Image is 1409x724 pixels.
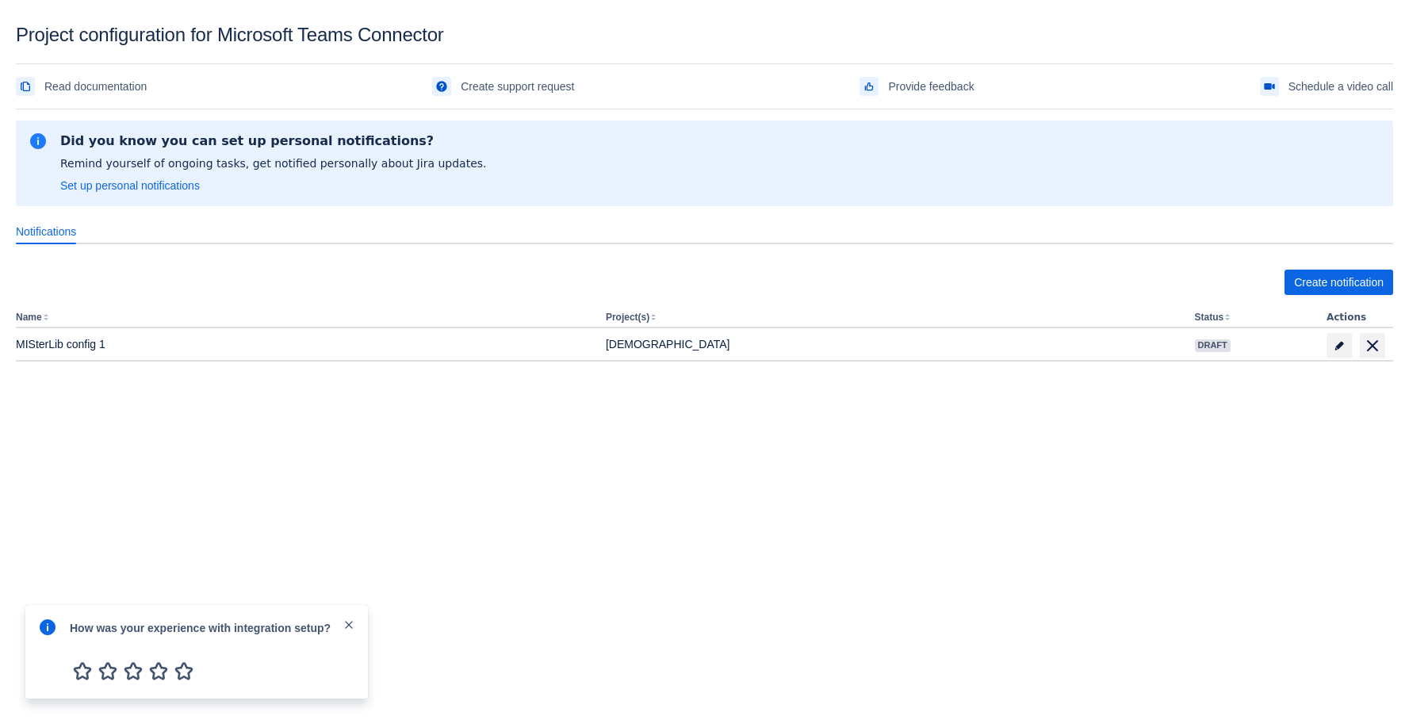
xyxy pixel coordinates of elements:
h2: Did you know you can set up personal notifications? [60,133,487,149]
div: Project configuration for Microsoft Teams Connector [16,24,1393,46]
span: support [435,80,448,93]
div: [DEMOGRAPHIC_DATA] [606,336,1182,352]
button: Name [16,312,42,323]
span: Notifications [16,224,76,239]
span: documentation [19,80,32,93]
a: Read documentation [16,74,147,99]
a: Schedule a video call [1260,74,1393,99]
a: Set up personal notifications [60,178,200,193]
span: 5 [171,658,197,684]
span: Draft [1195,341,1231,350]
span: 1 [70,658,95,684]
span: videoCall [1263,80,1276,93]
button: Create notification [1285,270,1393,295]
span: 3 [121,658,146,684]
span: Create notification [1294,270,1384,295]
button: Status [1195,312,1224,323]
span: edit [1333,339,1346,352]
span: Read documentation [44,74,147,99]
span: delete [1363,336,1382,355]
p: Remind yourself of ongoing tasks, get notified personally about Jira updates. [60,155,487,171]
span: 2 [95,658,121,684]
div: MISterLib config 1 [16,336,593,352]
button: Project(s) [606,312,649,323]
span: info [38,618,57,637]
span: information [29,132,48,151]
span: Provide feedback [888,74,974,99]
span: Create support request [461,74,574,99]
span: feedback [863,80,875,93]
a: Provide feedback [860,74,974,99]
div: How was your experience with integration setup? [70,618,343,636]
span: close [343,619,355,631]
th: Actions [1320,308,1393,328]
span: 4 [146,658,171,684]
a: Create support request [432,74,574,99]
span: Schedule a video call [1288,74,1393,99]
